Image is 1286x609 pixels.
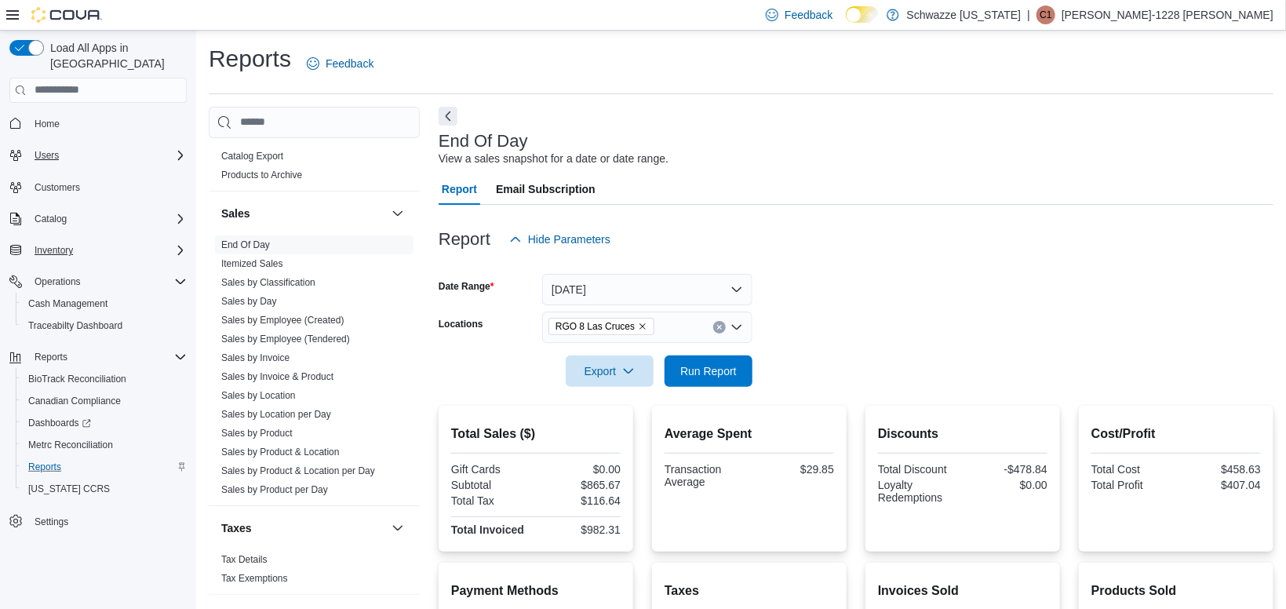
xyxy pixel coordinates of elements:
[22,436,187,454] span: Metrc Reconciliation
[28,177,187,197] span: Customers
[22,392,187,410] span: Canadian Compliance
[28,241,79,260] button: Inventory
[28,483,110,495] span: [US_STATE] CCRS
[221,315,344,326] a: Sales by Employee (Created)
[439,107,457,126] button: Next
[28,348,187,366] span: Reports
[665,582,834,600] h2: Taxes
[528,232,610,247] span: Hide Parameters
[326,56,373,71] span: Feedback
[665,356,752,387] button: Run Report
[28,373,126,385] span: BioTrack Reconciliation
[575,356,644,387] span: Export
[35,351,67,363] span: Reports
[221,352,290,364] span: Sales by Invoice
[221,239,270,251] span: End Of Day
[221,314,344,326] span: Sales by Employee (Created)
[846,6,879,23] input: Dark Mode
[22,370,133,388] a: BioTrack Reconciliation
[442,173,477,205] span: Report
[221,206,250,221] h3: Sales
[451,494,533,507] div: Total Tax
[31,7,102,23] img: Cova
[548,318,654,335] span: RGO 8 Las Cruces
[28,114,187,133] span: Home
[1091,479,1173,491] div: Total Profit
[221,408,331,421] span: Sales by Location per Day
[28,348,74,366] button: Reports
[22,370,187,388] span: BioTrack Reconciliation
[221,554,268,565] a: Tax Details
[752,463,834,476] div: $29.85
[221,151,283,162] a: Catalog Export
[439,132,528,151] h3: End Of Day
[28,146,187,165] span: Users
[221,371,333,382] a: Sales by Invoice & Product
[221,257,283,270] span: Itemized Sales
[539,494,621,507] div: $116.64
[221,447,340,458] a: Sales by Product & Location
[22,316,187,335] span: Traceabilty Dashboard
[3,346,193,368] button: Reports
[22,392,127,410] a: Canadian Compliance
[221,239,270,250] a: End Of Day
[1179,479,1261,491] div: $407.04
[846,23,847,24] span: Dark Mode
[28,272,187,291] span: Operations
[221,296,277,307] a: Sales by Day
[1040,5,1051,24] span: C1
[1091,463,1173,476] div: Total Cost
[35,118,60,130] span: Home
[439,151,669,167] div: View a sales snapshot for a date or date range.
[665,425,834,443] h2: Average Spent
[388,519,407,538] button: Taxes
[221,276,315,289] span: Sales by Classification
[209,43,291,75] h1: Reports
[35,275,81,288] span: Operations
[22,480,116,498] a: [US_STATE] CCRS
[221,258,283,269] a: Itemized Sales
[22,480,187,498] span: Washington CCRS
[221,465,375,477] span: Sales by Product & Location per Day
[221,206,385,221] button: Sales
[539,479,621,491] div: $865.67
[22,436,119,454] a: Metrc Reconciliation
[496,173,596,205] span: Email Subscription
[439,280,494,293] label: Date Range
[451,463,533,476] div: Gift Cards
[451,479,533,491] div: Subtotal
[966,463,1047,476] div: -$478.84
[35,213,67,225] span: Catalog
[1036,5,1055,24] div: Carlos-1228 Flores
[785,7,832,23] span: Feedback
[28,297,107,310] span: Cash Management
[539,523,621,536] div: $982.31
[1091,582,1261,600] h2: Products Sold
[16,390,193,412] button: Canadian Compliance
[221,427,293,439] span: Sales by Product
[878,479,960,504] div: Loyalty Redemptions
[16,478,193,500] button: [US_STATE] CCRS
[221,465,375,476] a: Sales by Product & Location per Day
[28,210,73,228] button: Catalog
[1027,5,1030,24] p: |
[28,241,187,260] span: Inventory
[16,315,193,337] button: Traceabilty Dashboard
[35,516,68,528] span: Settings
[9,106,187,574] nav: Complex example
[221,484,328,495] a: Sales by Product per Day
[16,293,193,315] button: Cash Management
[878,425,1047,443] h2: Discounts
[1062,5,1273,24] p: [PERSON_NAME]-1228 [PERSON_NAME]
[730,321,743,334] button: Open list of options
[439,230,490,249] h3: Report
[35,181,80,194] span: Customers
[221,428,293,439] a: Sales by Product
[221,389,296,402] span: Sales by Location
[439,318,483,330] label: Locations
[680,363,737,379] span: Run Report
[3,208,193,230] button: Catalog
[3,112,193,135] button: Home
[878,463,960,476] div: Total Discount
[221,352,290,363] a: Sales by Invoice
